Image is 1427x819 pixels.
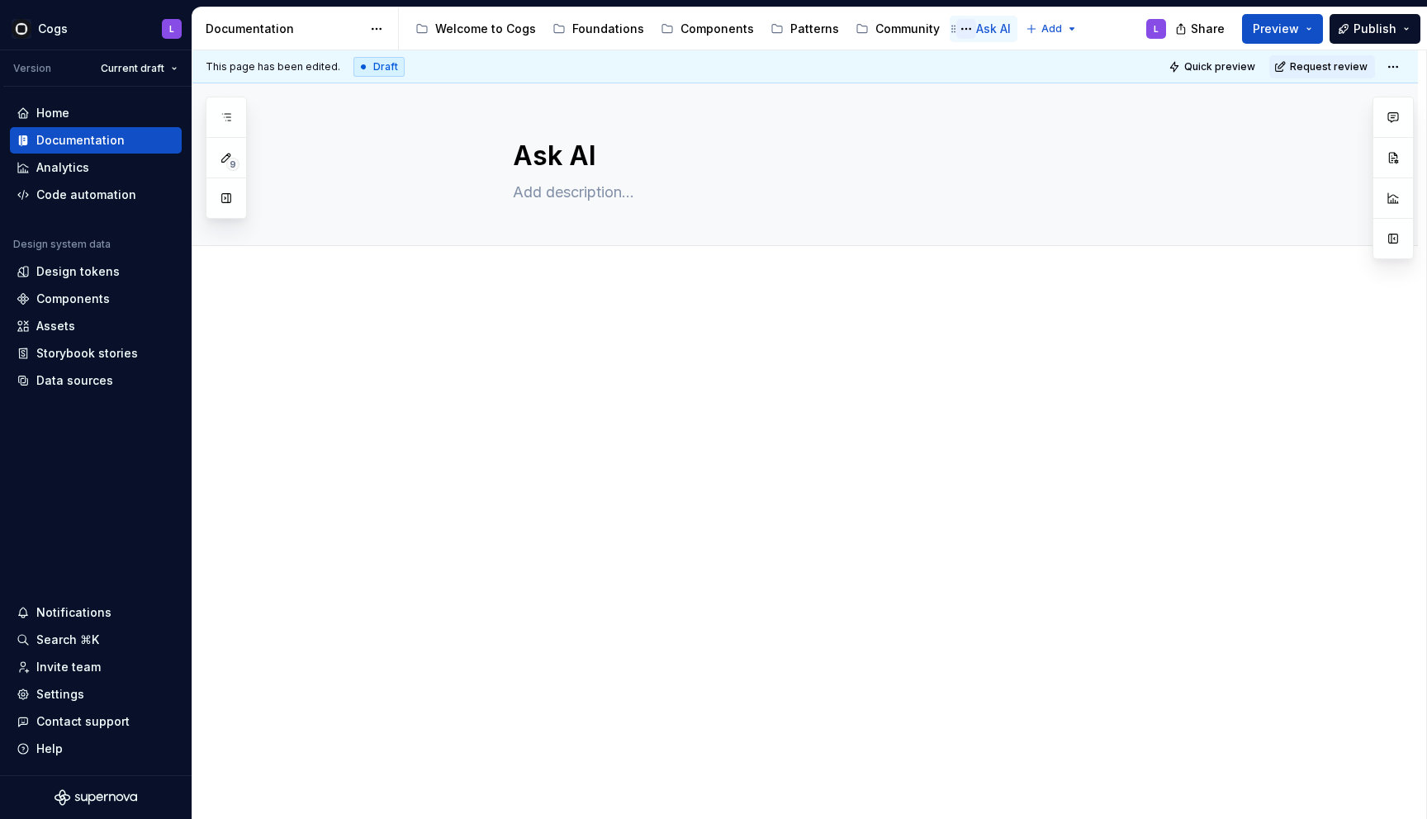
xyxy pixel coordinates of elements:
a: Components [654,16,761,42]
button: Search ⌘K [10,627,182,653]
a: Settings [10,681,182,708]
div: L [169,22,174,36]
div: Data sources [36,372,113,389]
a: Components [10,286,182,312]
div: L [1154,22,1159,36]
div: Notifications [36,604,111,621]
button: Contact support [10,708,182,735]
a: Documentation [10,127,182,154]
span: Request review [1290,60,1368,73]
button: Publish [1330,14,1420,44]
textarea: Ask AI [510,136,1134,176]
svg: Supernova Logo [55,789,137,806]
div: Storybook stories [36,345,138,362]
button: CogsL [3,11,188,46]
div: Settings [36,686,84,703]
a: Ask AI [950,16,1017,42]
div: Welcome to Cogs [435,21,536,37]
a: Invite team [10,654,182,680]
div: Cogs [38,21,68,37]
div: Page tree [409,12,1017,45]
a: Patterns [764,16,846,42]
a: Welcome to Cogs [409,16,543,42]
button: Preview [1242,14,1323,44]
a: Data sources [10,367,182,394]
div: Community [875,21,940,37]
div: Invite team [36,659,101,675]
div: Help [36,741,63,757]
div: Components [680,21,754,37]
span: Share [1191,21,1225,37]
span: Publish [1354,21,1396,37]
div: Documentation [36,132,125,149]
span: Add [1041,22,1062,36]
div: Design tokens [36,263,120,280]
a: Home [10,100,182,126]
span: This page has been edited. [206,60,340,73]
span: Current draft [101,62,164,75]
img: 293001da-8814-4710-858c-a22b548e5d5c.png [12,19,31,39]
div: Draft [353,57,405,77]
span: Quick preview [1184,60,1255,73]
div: Search ⌘K [36,632,99,648]
div: Patterns [790,21,839,37]
a: Assets [10,313,182,339]
div: Code automation [36,187,136,203]
button: Quick preview [1164,55,1263,78]
button: Request review [1269,55,1375,78]
button: Current draft [93,57,185,80]
button: Share [1167,14,1235,44]
a: Design tokens [10,258,182,285]
button: Add [1021,17,1083,40]
span: 9 [226,158,239,171]
div: Version [13,62,51,75]
button: Notifications [10,599,182,626]
a: Analytics [10,154,182,181]
div: Assets [36,318,75,334]
div: Home [36,105,69,121]
a: Foundations [546,16,651,42]
div: Ask AI [976,21,1011,37]
a: Code automation [10,182,182,208]
span: Preview [1253,21,1299,37]
div: Analytics [36,159,89,176]
a: Community [849,16,946,42]
div: Components [36,291,110,307]
div: Contact support [36,713,130,730]
div: Foundations [572,21,644,37]
a: Storybook stories [10,340,182,367]
div: Design system data [13,238,111,251]
button: Help [10,736,182,762]
div: Documentation [206,21,362,37]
